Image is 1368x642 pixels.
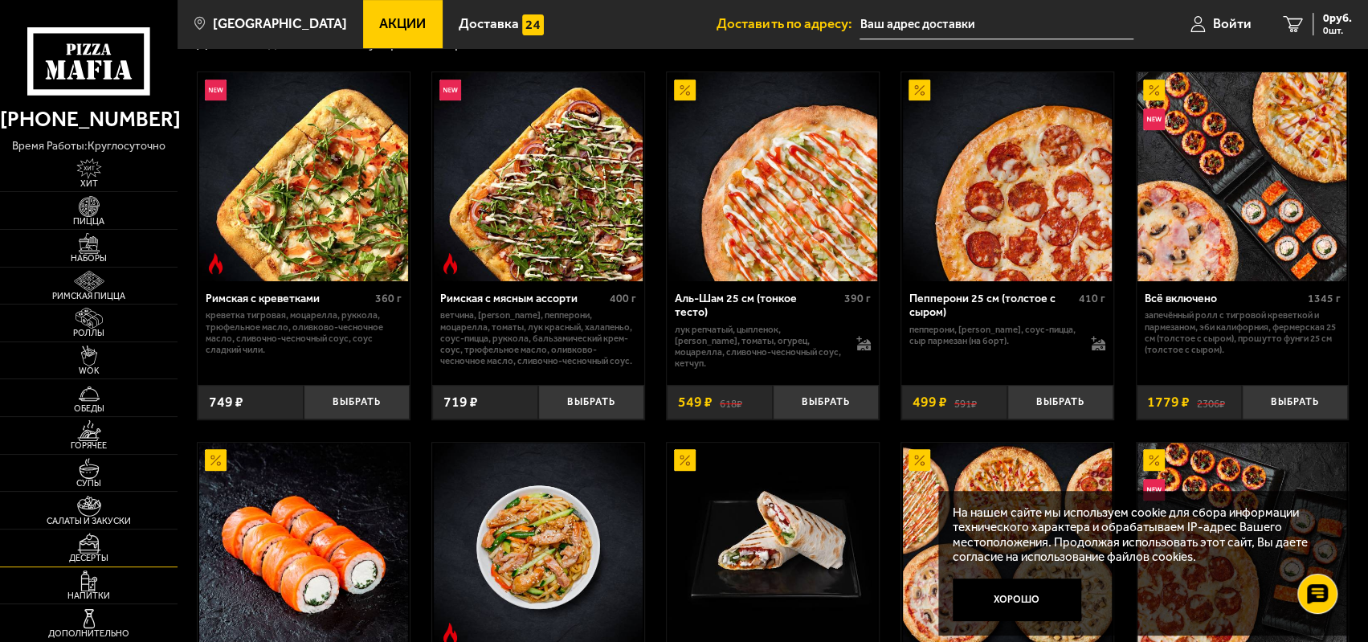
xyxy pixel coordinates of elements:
[205,449,227,471] img: Акционный
[304,385,410,419] button: Выбрать
[205,253,227,275] img: Острое блюдо
[440,292,606,305] div: Римская с мясным ассорти
[1143,108,1165,130] img: Новинка
[720,395,742,410] s: 618 ₽
[909,80,930,101] img: Акционный
[675,292,840,319] div: Аль-Шам 25 см (тонкое тесто)
[443,395,478,410] span: 719 ₽
[675,324,842,370] p: лук репчатый, цыпленок, [PERSON_NAME], томаты, огурец, моцарелла, сливочно-чесночный соус, кетчуп.
[909,449,930,471] img: Акционный
[610,292,636,305] span: 400 г
[1197,395,1225,410] s: 2306 ₽
[901,72,1113,281] a: АкционныйПепперони 25 см (толстое с сыром)
[213,17,347,31] span: [GEOGRAPHIC_DATA]
[717,17,860,31] span: Доставить по адресу:
[1079,292,1105,305] span: 410 г
[434,72,643,281] img: Римская с мясным ассорти
[1323,26,1352,35] span: 0 шт.
[1137,72,1348,281] a: АкционныйНовинкаВсё включено
[1137,72,1346,281] img: Всё включено
[379,17,426,31] span: Акции
[1143,80,1165,101] img: Акционный
[1213,17,1252,31] span: Войти
[667,72,878,281] a: АкционныйАль-Шам 25 см (тонкое тесто)
[674,80,696,101] img: Акционный
[909,292,1075,319] div: Пепперони 25 см (толстое с сыром)
[953,579,1081,621] button: Хорошо
[1007,385,1113,419] button: Выбрать
[459,17,519,31] span: Доставка
[439,80,461,101] img: Новинка
[432,72,643,281] a: НовинкаОстрое блюдоРимская с мясным ассорти
[674,449,696,471] img: Акционный
[668,72,877,281] img: Аль-Шам 25 см (тонкое тесто)
[1147,395,1190,410] span: 1779 ₽
[522,14,544,36] img: 15daf4d41897b9f0e9f617042186c801.svg
[844,292,871,305] span: 390 г
[198,72,409,281] a: НовинкаОстрое блюдоРимская с креветками
[205,80,227,101] img: Новинка
[1323,13,1352,24] span: 0 руб.
[1144,292,1303,305] div: Всё включено
[375,292,402,305] span: 360 г
[860,10,1133,39] input: Ваш адрес доставки
[1143,479,1165,501] img: Новинка
[199,72,408,281] img: Римская с креветками
[953,505,1325,565] p: На нашем сайте мы используем cookie для сбора информации технического характера и обрабатываем IP...
[440,309,636,366] p: ветчина, [PERSON_NAME], пепперони, моцарелла, томаты, лук красный, халапеньо, соус-пицца, руккола...
[1307,292,1340,305] span: 1345 г
[909,324,1076,346] p: пепперони, [PERSON_NAME], соус-пицца, сыр пармезан (на борт).
[439,253,461,275] img: Острое блюдо
[1242,385,1348,419] button: Выбрать
[773,385,879,419] button: Выбрать
[206,292,371,305] div: Римская с креветками
[678,395,713,410] span: 549 ₽
[209,395,243,410] span: 749 ₽
[913,395,947,410] span: 499 ₽
[206,309,402,355] p: креветка тигровая, моцарелла, руккола, трюфельное масло, оливково-чесночное масло, сливочно-чесно...
[538,385,644,419] button: Выбрать
[1143,449,1165,471] img: Акционный
[903,72,1112,281] img: Пепперони 25 см (толстое с сыром)
[954,395,977,410] s: 591 ₽
[1144,309,1340,355] p: Запечённый ролл с тигровой креветкой и пармезаном, Эби Калифорния, Фермерская 25 см (толстое с сы...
